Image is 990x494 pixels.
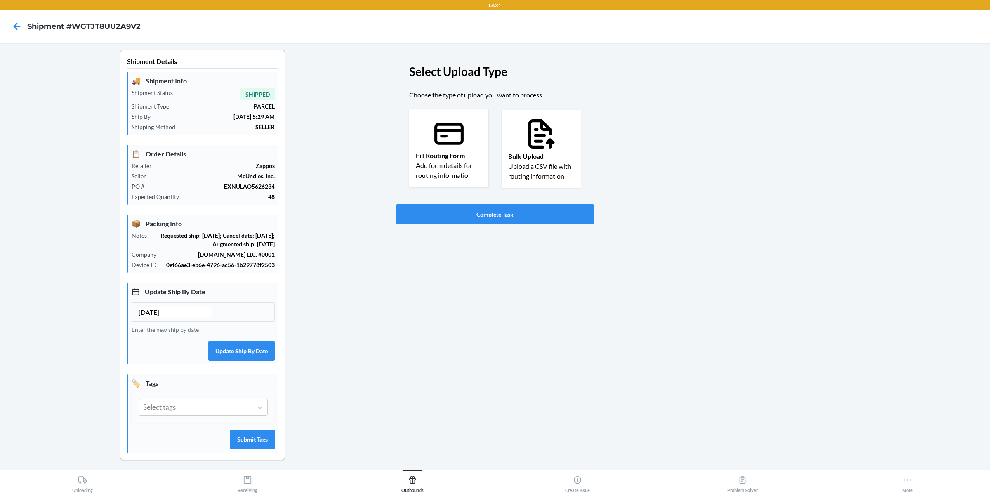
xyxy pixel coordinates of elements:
p: Expected Quantity [132,192,186,201]
div: Unloading [72,472,93,493]
p: Retailer [132,161,158,170]
button: Submit Tags [230,430,275,449]
p: EXNULAO5626234 [151,182,275,191]
p: [DATE] 5:29 AM [157,112,275,121]
p: Select Upload Type [409,63,581,80]
p: Ship By [132,112,157,121]
p: Shipment Status [132,88,179,97]
div: Outbounds [401,472,424,493]
p: Add form details for routing information [416,161,482,180]
button: More [825,470,990,493]
p: Device ID [132,260,163,269]
button: Outbounds [330,470,495,493]
span: 📋 [132,148,141,159]
p: Seller [132,172,153,180]
p: Requested ship: [DATE]; Cancel date: [DATE]; Augmented ship: [DATE] [153,231,275,248]
p: PO # [132,182,151,191]
span: 🚚 [132,75,141,86]
div: More [902,472,913,493]
p: Bulk Upload [508,151,574,161]
p: Shipment Info [132,75,275,86]
p: Choose the type of upload you want to process [409,90,581,100]
p: Zappos [158,161,275,170]
p: SELLER [182,123,275,131]
p: Enter the new ship by date [132,325,275,334]
p: Order Details [132,148,275,159]
button: Create Issue [495,470,660,493]
p: Fill Routing Form [416,151,482,161]
p: PARCEL [176,102,275,111]
p: Update Ship By Date [132,286,275,297]
p: Upload a CSV file with routing information [508,161,574,181]
p: Shipment Type [132,102,176,111]
div: Create Issue [565,472,590,493]
button: Complete Task [396,204,594,224]
p: 48 [186,192,275,201]
p: MeUndies, Inc. [153,172,275,180]
div: Receiving [238,472,257,493]
p: Shipping Method [132,123,182,131]
button: Update Ship By Date [208,341,275,361]
p: Tags [132,378,275,389]
span: 📦 [132,218,141,229]
p: LAX1 [489,2,501,9]
p: Shipment Details [127,57,278,69]
input: MM/DD/YYYY [139,307,212,317]
h4: Shipment #WGTJT8UU2A9V2 [27,21,141,32]
p: 0ef66ae3-eb6e-4796-ac56-1b29778f2503 [163,260,275,269]
span: 🏷️ [132,378,141,389]
p: Packing Info [132,218,275,229]
span: SHIPPED [240,88,275,100]
p: [DOMAIN_NAME] LLC. #0001 [163,250,275,259]
button: Receiving [165,470,330,493]
p: Notes [132,231,153,240]
button: Problem Solver [660,470,825,493]
div: Select tags [143,402,176,413]
p: Company [132,250,163,259]
div: Problem Solver [727,472,758,493]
